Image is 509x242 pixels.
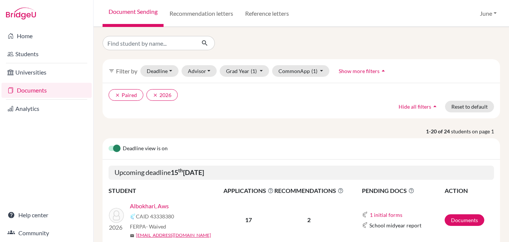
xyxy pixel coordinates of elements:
input: Find student by name... [103,36,195,50]
a: Documents [1,83,92,98]
i: arrow_drop_up [380,67,387,75]
span: Show more filters [339,68,380,74]
span: students on page 1 [451,127,500,135]
a: Documents [445,214,484,226]
img: Common App logo [362,222,368,228]
h5: Upcoming deadline [109,166,494,180]
button: Advisor [182,65,217,77]
span: (1) [311,68,317,74]
p: 2 [274,215,344,224]
a: Albokhari, Aws [130,202,169,211]
span: RECOMMENDATIONS [274,186,344,195]
i: arrow_drop_up [431,103,439,110]
button: clearPaired [109,89,143,101]
span: APPLICATIONS [223,186,274,195]
th: STUDENT [109,186,223,196]
span: PENDING DOCS [362,186,444,195]
button: Grad Year(1) [220,65,269,77]
span: Filter by [116,67,137,75]
button: CommonApp(1) [272,65,330,77]
strong: 1-20 of 24 [426,127,451,135]
a: Universities [1,65,92,80]
span: Hide all filters [399,103,431,110]
span: FERPA [130,223,166,230]
a: Help center [1,208,92,223]
a: Community [1,226,92,241]
span: School midyear report [369,221,421,229]
sup: th [178,167,183,173]
button: 1 initial forms [369,211,403,219]
a: Students [1,46,92,61]
button: June [476,6,500,21]
span: mail [130,233,134,238]
th: ACTION [444,186,494,196]
span: - Waived [146,223,166,230]
img: Bridge-U [6,7,36,19]
span: Deadline view is on [123,144,168,153]
button: Reset to default [445,101,494,112]
button: Hide all filtersarrow_drop_up [392,101,445,112]
button: Deadline [140,65,179,77]
i: clear [153,93,158,98]
b: 17 [245,216,252,223]
button: clear2026 [146,89,178,101]
img: Common App logo [130,214,136,220]
i: clear [115,93,120,98]
p: 2026 [109,223,124,232]
span: CAID 43338380 [136,212,174,220]
button: Show more filtersarrow_drop_up [332,65,393,77]
a: Home [1,28,92,43]
span: (1) [251,68,257,74]
i: filter_list [109,68,115,74]
img: Common App logo [362,212,368,218]
a: Analytics [1,101,92,116]
b: 15 [DATE] [171,168,204,176]
img: Albokhari, Aws [109,208,124,223]
a: [EMAIL_ADDRESS][DOMAIN_NAME] [136,232,211,239]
